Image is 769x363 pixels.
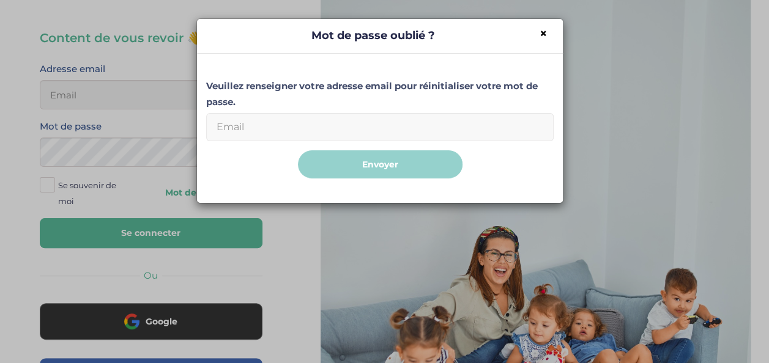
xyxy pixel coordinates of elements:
[298,150,463,179] button: Envoyer
[206,78,554,110] label: Veuillez renseigner votre adresse email pour réinitialiser votre mot de passe.
[206,28,554,44] h4: Mot de passe oublié ?
[540,26,548,41] span: ×
[206,113,554,141] input: Email
[540,27,548,40] button: Close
